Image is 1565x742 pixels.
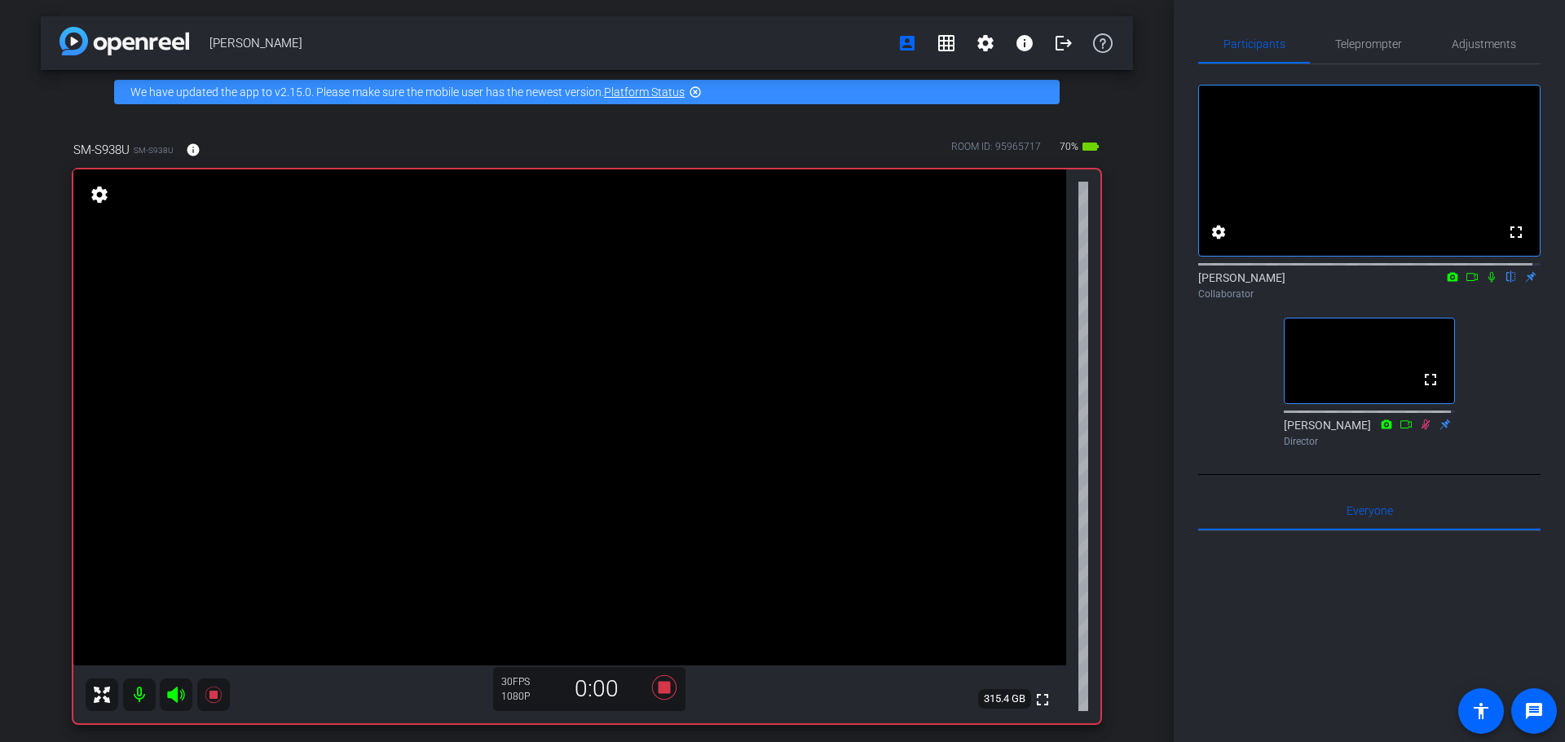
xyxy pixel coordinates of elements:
mat-icon: flip [1501,269,1521,283]
span: Teleprompter [1335,38,1402,50]
a: Platform Status [604,86,685,99]
mat-icon: settings [1209,222,1228,242]
span: [PERSON_NAME] [209,27,888,59]
div: We have updated the app to v2.15.0. Please make sure the mobile user has the newest version. [114,80,1060,104]
div: 0:00 [542,675,651,703]
mat-icon: fullscreen [1421,370,1440,389]
mat-icon: info [1015,33,1034,53]
div: 1080P [501,690,542,703]
span: FPS [513,676,530,687]
div: Director [1284,434,1455,449]
span: 70% [1057,134,1081,160]
mat-icon: settings [88,185,111,204]
mat-icon: battery_std [1081,137,1100,156]
mat-icon: accessibility [1471,701,1491,721]
span: SM-S938U [134,144,174,156]
span: Adjustments [1452,38,1516,50]
div: [PERSON_NAME] [1284,417,1455,449]
mat-icon: grid_on [937,33,956,53]
mat-icon: highlight_off [689,86,702,99]
mat-icon: message [1524,701,1544,721]
mat-icon: fullscreen [1033,690,1052,709]
div: ROOM ID: 95965717 [951,139,1041,163]
span: Participants [1223,38,1285,50]
mat-icon: account_box [897,33,917,53]
mat-icon: info [186,143,201,157]
mat-icon: settings [976,33,995,53]
div: Collaborator [1198,287,1541,301]
mat-icon: logout [1054,33,1073,53]
mat-icon: fullscreen [1506,222,1526,242]
span: Everyone [1347,505,1393,516]
div: [PERSON_NAME] [1198,270,1541,301]
span: SM-S938U [73,141,130,159]
img: app-logo [60,27,189,55]
span: 315.4 GB [978,689,1031,709]
div: 30 [501,675,542,688]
